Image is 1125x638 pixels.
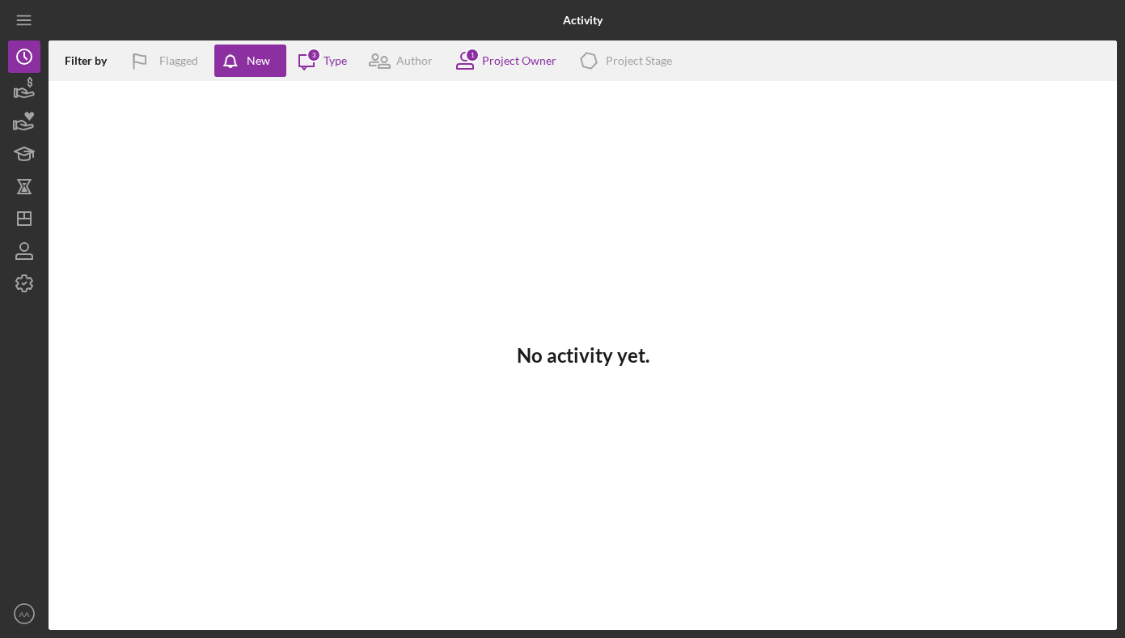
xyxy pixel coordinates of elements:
[214,45,286,77] button: New
[324,54,347,67] div: Type
[19,610,30,619] text: AA
[465,48,480,62] div: 1
[563,14,603,27] b: Activity
[396,54,433,67] div: Author
[307,48,321,62] div: 3
[247,45,270,77] div: New
[482,54,556,67] div: Project Owner
[8,598,40,630] button: AA
[606,54,672,67] div: Project Stage
[119,45,214,77] button: Flagged
[159,45,198,77] div: Flagged
[65,54,119,67] div: Filter by
[517,344,649,367] h3: No activity yet.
